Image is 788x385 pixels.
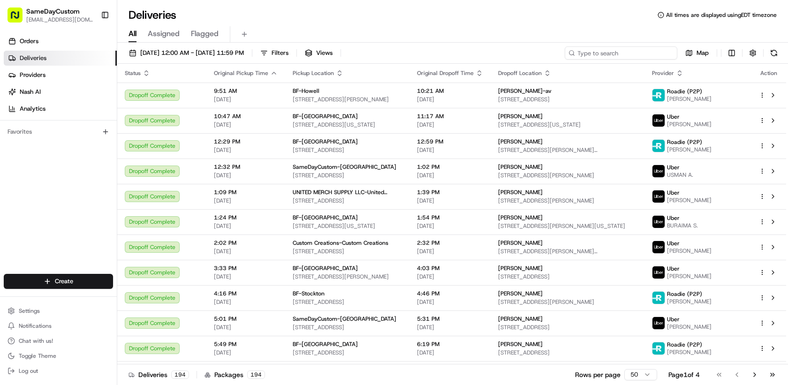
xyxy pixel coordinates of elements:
[214,69,268,77] span: Original Pickup Time
[498,146,637,154] span: [STREET_ADDRESS][PERSON_NAME][PERSON_NAME]
[214,214,278,221] span: 1:24 PM
[498,324,637,331] span: [STREET_ADDRESS]
[6,206,76,223] a: 📗Knowledge Base
[293,239,388,247] span: Custom Creations-Custom Creations
[498,264,543,272] span: [PERSON_NAME]
[681,46,713,60] button: Map
[66,232,114,240] a: Powered byPylon
[293,290,325,297] span: BF-Stockton
[125,69,141,77] span: Status
[293,197,402,204] span: [STREET_ADDRESS]
[55,277,73,286] span: Create
[4,84,117,99] a: Nash AI
[293,87,319,95] span: BF-Howell
[667,240,680,247] span: Uber
[498,163,543,171] span: [PERSON_NAME]
[70,171,74,178] span: •
[417,214,483,221] span: 1:54 PM
[214,315,278,323] span: 5:01 PM
[4,124,113,139] div: Favorites
[214,264,278,272] span: 3:33 PM
[9,38,171,53] p: Welcome 👋
[20,105,45,113] span: Analytics
[214,239,278,247] span: 2:02 PM
[129,370,189,379] div: Deliveries
[214,87,278,95] span: 9:51 AM
[19,322,52,330] span: Notifications
[667,214,680,222] span: Uber
[417,121,483,128] span: [DATE]
[293,163,396,171] span: SameDayCustom-[GEOGRAPHIC_DATA]
[652,216,665,228] img: uber-new-logo.jpeg
[4,34,117,49] a: Orders
[19,171,26,179] img: 1736555255976-a54dd68f-1ca7-489b-9aae-adbdc363a1c4
[652,69,674,77] span: Provider
[4,101,117,116] a: Analytics
[417,113,483,120] span: 11:17 AM
[498,121,637,128] span: [STREET_ADDRESS][US_STATE]
[417,273,483,280] span: [DATE]
[26,7,80,16] button: SameDayCustom
[417,163,483,171] span: 1:02 PM
[214,138,278,145] span: 12:29 PM
[9,211,17,218] div: 📗
[191,28,219,39] span: Flagged
[667,323,712,331] span: [PERSON_NAME]
[498,273,637,280] span: [STREET_ADDRESS]
[293,248,402,255] span: [STREET_ADDRESS]
[575,370,621,379] p: Rows per page
[667,290,702,298] span: Roadie (P2P)
[417,324,483,331] span: [DATE]
[316,49,333,57] span: Views
[652,114,665,127] img: uber-new-logo.jpeg
[652,266,665,279] img: uber-new-logo.jpeg
[4,4,97,26] button: SameDayCustom[EMAIL_ADDRESS][DOMAIN_NAME]
[214,273,278,280] span: [DATE]
[19,210,72,219] span: Knowledge Base
[4,304,113,317] button: Settings
[20,37,38,45] span: Orders
[417,87,483,95] span: 10:21 AM
[20,54,46,62] span: Deliveries
[652,140,665,152] img: roadie-logo-v2.jpg
[293,96,402,103] span: [STREET_ADDRESS][PERSON_NAME]
[4,51,117,66] a: Deliveries
[697,49,709,57] span: Map
[214,222,278,230] span: [DATE]
[214,248,278,255] span: [DATE]
[4,274,113,289] button: Create
[565,46,677,60] input: Type to search
[293,264,358,272] span: BF-[GEOGRAPHIC_DATA]
[417,96,483,103] span: [DATE]
[20,71,45,79] span: Providers
[417,69,474,77] span: Original Dropoff Time
[19,367,38,375] span: Log out
[417,197,483,204] span: [DATE]
[652,292,665,304] img: roadie-logo-v2.jpg
[667,113,680,121] span: Uber
[29,171,68,178] span: Regen Pajulas
[498,189,543,196] span: [PERSON_NAME]
[214,340,278,348] span: 5:49 PM
[667,88,702,95] span: Roadie (P2P)
[148,28,180,39] span: Assigned
[129,8,176,23] h1: Deliveries
[205,370,265,379] div: Packages
[667,348,712,356] span: [PERSON_NAME]
[214,349,278,356] span: [DATE]
[498,69,542,77] span: Dropoff Location
[140,49,244,57] span: [DATE] 12:00 AM - [DATE] 11:59 PM
[498,87,552,95] span: [PERSON_NAME]-av
[652,89,665,101] img: roadie-logo-v2.jpg
[652,342,665,355] img: roadie-logo-v2.jpg
[417,189,483,196] span: 1:39 PM
[293,315,396,323] span: SameDayCustom-[GEOGRAPHIC_DATA]
[26,16,93,23] span: [EMAIL_ADDRESS][DOMAIN_NAME]
[19,307,40,315] span: Settings
[417,349,483,356] span: [DATE]
[652,317,665,329] img: uber-new-logo.jpeg
[293,324,402,331] span: [STREET_ADDRESS]
[9,9,28,28] img: Nash
[667,222,698,229] span: BURAIMA S.
[76,171,95,178] span: [DATE]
